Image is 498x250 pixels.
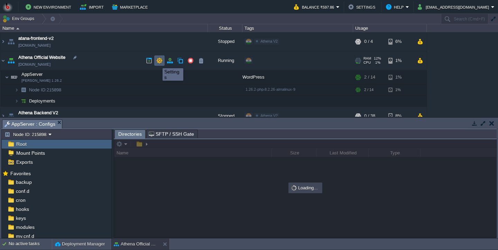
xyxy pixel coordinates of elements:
[149,130,194,138] span: SFTP / SSH Gate
[18,42,50,49] a: [DOMAIN_NAME]
[9,70,19,84] img: AMDAwAAAACH5BAEAAAAALAAAAAABAAEAAAICRAEAOw==
[388,107,411,125] div: 8%
[112,3,150,11] button: Marketplace
[243,24,353,32] div: Tags
[15,150,46,156] a: Mount Points
[15,84,19,95] img: AMDAwAAAACH5BAEAAAAALAAAAAABAAEAAAICRAEAOw==
[363,56,371,61] span: RAM
[9,171,32,176] a: Favorites
[363,61,371,65] span: CPU
[4,120,55,128] span: AppServer : Configs
[26,3,73,11] button: New Environment
[15,206,30,212] a: hooks
[18,109,58,116] a: Athena Backend V2
[4,131,48,137] button: Node ID: 215898
[242,70,353,84] div: WordPress
[15,96,19,106] img: AMDAwAAAACH5BAEAAAAALAAAAAABAAEAAAICRAEAOw==
[208,24,242,32] div: Status
[19,84,28,95] img: AMDAwAAAACH5BAEAAAAALAAAAAABAAEAAAICRAEAOw==
[28,98,56,104] a: Deployments
[21,72,44,77] a: AppServer[PERSON_NAME] 1.26.2
[9,239,52,250] div: No active tasks
[364,107,375,125] div: 0 / 38
[294,3,336,11] button: Balance ₹597.86
[260,114,278,118] span: Athena V2
[386,3,406,11] button: Help
[6,51,16,70] img: AMDAwAAAACH5BAEAAAAALAAAAAABAAEAAAICRAEAOw==
[15,179,33,185] a: backup
[114,241,157,248] button: Athena Official Website
[388,51,411,70] div: 1%
[18,116,50,123] a: [DOMAIN_NAME]
[6,107,16,125] img: AMDAwAAAACH5BAEAAAAALAAAAAABAAEAAAICRAEAOw==
[15,141,28,147] a: Root
[364,70,375,84] div: 2 / 14
[0,107,6,125] img: AMDAwAAAACH5BAEAAAAALAAAAAABAAEAAAICRAEAOw==
[19,96,28,106] img: AMDAwAAAACH5BAEAAAAALAAAAAABAAEAAAICRAEAOw==
[348,3,377,11] button: Settings
[208,32,242,51] div: Stopped
[15,215,27,221] a: keys
[15,233,35,239] a: my.cnf.d
[6,32,16,51] img: AMDAwAAAACH5BAEAAAAALAAAAAABAAEAAAICRAEAOw==
[15,197,27,203] a: cron
[15,188,30,194] a: conf.d
[28,87,62,93] span: 215898
[0,51,6,70] img: AMDAwAAAACH5BAEAAAAALAAAAAABAAEAAAICRAEAOw==
[353,24,426,32] div: Usage
[373,61,380,65] span: 1%
[18,54,65,61] a: Athena Official Website
[18,61,50,68] a: [DOMAIN_NAME]
[16,28,19,29] img: AMDAwAAAACH5BAEAAAAALAAAAAABAAEAAAICRAEAOw==
[5,70,9,84] img: AMDAwAAAACH5BAEAAAAALAAAAAABAAEAAAICRAEAOw==
[260,39,278,43] span: Athena V2
[80,3,106,11] button: Import
[1,24,207,32] div: Name
[29,87,47,92] span: Node ID:
[364,84,373,95] div: 2 / 14
[15,159,34,165] a: Exports
[208,107,242,125] div: Stopped
[15,224,36,230] a: modules
[21,79,62,83] span: [PERSON_NAME] 1.26.2
[388,32,411,51] div: 6%
[418,3,491,11] button: [EMAIL_ADDRESS][DOMAIN_NAME]
[18,35,54,42] a: atana-frontend-v2
[208,51,242,70] div: Running
[364,32,373,51] div: 0 / 4
[21,71,44,77] span: AppServer
[0,32,6,51] img: AMDAwAAAACH5BAEAAAAALAAAAAABAAEAAAICRAEAOw==
[28,87,62,93] a: Node ID:215898
[374,56,381,61] span: 12%
[289,183,322,193] div: Loading...
[164,69,182,80] div: Settings
[388,84,411,95] div: 1%
[2,14,37,24] button: Env Groups
[55,241,105,248] button: Deployment Manager
[388,70,411,84] div: 1%
[246,87,295,91] span: 1.26.2-php-8.2.26-almalinux-9
[2,2,13,12] img: Bitss Techniques
[118,130,142,139] span: Directories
